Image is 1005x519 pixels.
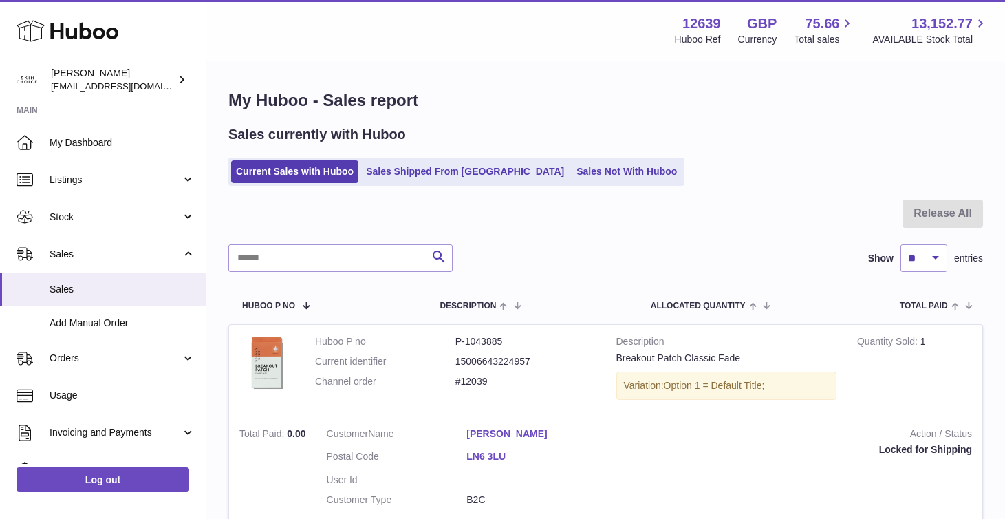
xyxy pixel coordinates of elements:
[616,335,836,352] strong: Description
[327,428,369,439] span: Customer
[868,252,894,265] label: Show
[872,14,988,46] a: 13,152.77 AVAILABLE Stock Total
[50,248,181,261] span: Sales
[361,160,569,183] a: Sales Shipped From [GEOGRAPHIC_DATA]
[50,426,181,439] span: Invoicing and Payments
[231,160,358,183] a: Current Sales with Huboo
[239,335,294,392] img: 126391747644359.png
[50,283,195,296] span: Sales
[50,173,181,187] span: Listings
[900,301,948,310] span: Total paid
[954,252,983,265] span: entries
[675,33,721,46] div: Huboo Ref
[51,81,202,92] span: [EMAIL_ADDRESS][DOMAIN_NAME]
[857,336,920,350] strong: Quantity Sold
[572,160,682,183] a: Sales Not With Huboo
[50,136,195,149] span: My Dashboard
[664,380,765,391] span: Option 1 = Default Title;
[651,301,746,310] span: ALLOCATED Quantity
[794,14,855,46] a: 75.66 Total sales
[872,33,988,46] span: AVAILABLE Stock Total
[315,375,455,388] dt: Channel order
[466,450,607,463] a: LN6 3LU
[287,428,305,439] span: 0.00
[455,375,596,388] dd: #12039
[805,14,839,33] span: 75.66
[50,463,195,476] span: Cases
[51,67,175,93] div: [PERSON_NAME]
[239,428,287,443] strong: Total Paid
[242,301,295,310] span: Huboo P no
[17,467,189,492] a: Log out
[738,33,777,46] div: Currency
[466,427,607,441] a: [PERSON_NAME]
[315,335,455,348] dt: Huboo P no
[315,355,455,368] dt: Current identifier
[466,494,607,507] dd: B2C
[627,443,972,456] div: Locked for Shipping
[616,352,836,365] div: Breakout Patch Classic Fade
[50,389,195,402] span: Usage
[455,355,596,368] dd: 15006643224957
[50,352,181,365] span: Orders
[440,301,496,310] span: Description
[17,70,37,90] img: admin@skinchoice.com
[327,494,467,507] dt: Customer Type
[794,33,855,46] span: Total sales
[747,14,777,33] strong: GBP
[847,325,982,417] td: 1
[327,427,467,444] dt: Name
[50,211,181,224] span: Stock
[616,372,836,400] div: Variation:
[327,474,467,487] dt: User Id
[327,450,467,467] dt: Postal Code
[911,14,973,33] span: 13,152.77
[228,125,406,144] h2: Sales currently with Huboo
[455,335,596,348] dd: P-1043885
[228,89,983,112] h1: My Huboo - Sales report
[627,427,972,444] strong: Action / Status
[682,14,721,33] strong: 12639
[50,317,195,330] span: Add Manual Order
